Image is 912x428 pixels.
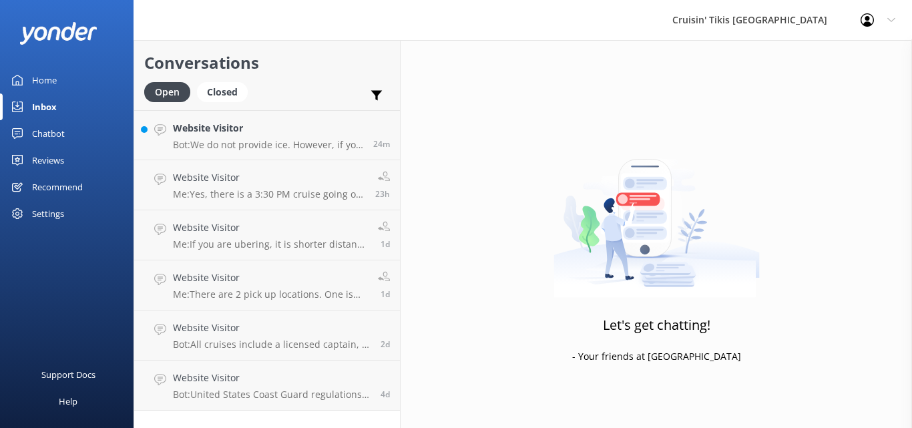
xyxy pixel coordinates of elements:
div: Settings [32,200,64,227]
h4: Website Visitor [173,170,365,185]
h4: Website Visitor [173,320,371,335]
span: 01:47pm 16-Aug-2025 (UTC -04:00) America/New_York [381,389,390,400]
span: 02:16pm 18-Aug-2025 (UTC -04:00) America/New_York [381,339,390,350]
span: 05:16pm 18-Aug-2025 (UTC -04:00) America/New_York [381,288,390,300]
p: Bot: All cruises include a licensed captain, a 4 speaker Bluetooth sound system, plastic cups, sh... [173,339,371,351]
div: Chatbot [32,120,65,147]
div: Open [144,82,190,102]
a: Website VisitorBot:We do not provide ice. However, if you select the [GEOGRAPHIC_DATA] marina loc... [134,110,400,160]
div: Support Docs [41,361,95,388]
p: Me: If you are ubering, it is shorter distance than walking from a parking lot or parking garage.... [173,238,368,250]
h4: Website Visitor [173,121,363,136]
span: 02:45pm 19-Aug-2025 (UTC -04:00) America/New_York [375,188,390,200]
a: Website VisitorMe:Yes, there is a 3:30 PM cruise going out [DATE] and an 8:30 PM cruise this even... [134,160,400,210]
h4: Website Visitor [173,371,371,385]
div: Home [32,67,57,93]
div: Reviews [32,147,64,174]
a: Website VisitorMe:If you are ubering, it is shorter distance than walking from a parking lot or p... [134,210,400,260]
h3: Let's get chatting! [603,314,710,336]
div: Recommend [32,174,83,200]
h4: Website Visitor [173,220,368,235]
a: Closed [197,84,254,99]
h2: Conversations [144,50,390,75]
p: Me: There are 2 pick up locations. One is [GEOGRAPHIC_DATA], so you would park in the parking gar... [173,288,368,300]
p: - Your friends at [GEOGRAPHIC_DATA] [572,349,741,364]
div: Help [59,388,77,415]
span: 05:18pm 18-Aug-2025 (UTC -04:00) America/New_York [381,238,390,250]
a: Open [144,84,197,99]
span: 02:16pm 20-Aug-2025 (UTC -04:00) America/New_York [373,138,390,150]
a: Website VisitorBot:United States Coast Guard regulations allow only six charter customers on each... [134,361,400,411]
a: Website VisitorMe:There are 2 pick up locations. One is [GEOGRAPHIC_DATA], so you would park in t... [134,260,400,310]
p: Bot: We do not provide ice. However, if you select the [GEOGRAPHIC_DATA] marina location, they ha... [173,139,363,151]
p: Me: Yes, there is a 3:30 PM cruise going out [DATE] and an 8:30 PM cruise this evening. Please ca... [173,188,365,200]
p: Bot: United States Coast Guard regulations allow only six charter customers on each Tiki boat. Ho... [173,389,371,401]
img: artwork of a man stealing a conversation from at giant smartphone [553,131,760,298]
h4: Website Visitor [173,270,368,285]
img: yonder-white-logo.png [20,22,97,44]
div: Inbox [32,93,57,120]
div: Closed [197,82,248,102]
a: Website VisitorBot:All cruises include a licensed captain, a 4 speaker Bluetooth sound system, pl... [134,310,400,361]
